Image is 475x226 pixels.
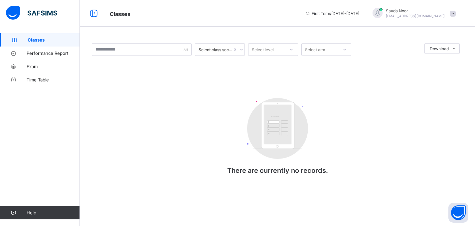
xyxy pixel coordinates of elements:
[305,11,359,16] span: session/term information
[430,46,449,51] span: Download
[199,47,233,52] div: Select class section
[110,11,130,17] span: Classes
[271,116,279,117] tspan: Customers
[366,8,459,19] div: SaudaNoor
[27,64,80,69] span: Exam
[386,14,445,18] span: [EMAIL_ADDRESS][DOMAIN_NAME]
[27,210,79,215] span: Help
[305,43,325,56] div: Select arm
[27,51,80,56] span: Performance Report
[6,6,57,20] img: safsims
[448,203,468,223] button: Open asap
[211,167,344,174] p: There are currently no records.
[386,8,445,13] span: Sauda Noor
[28,37,80,43] span: Classes
[211,91,344,188] div: There are currently no records.
[252,43,274,56] div: Select level
[27,77,80,82] span: Time Table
